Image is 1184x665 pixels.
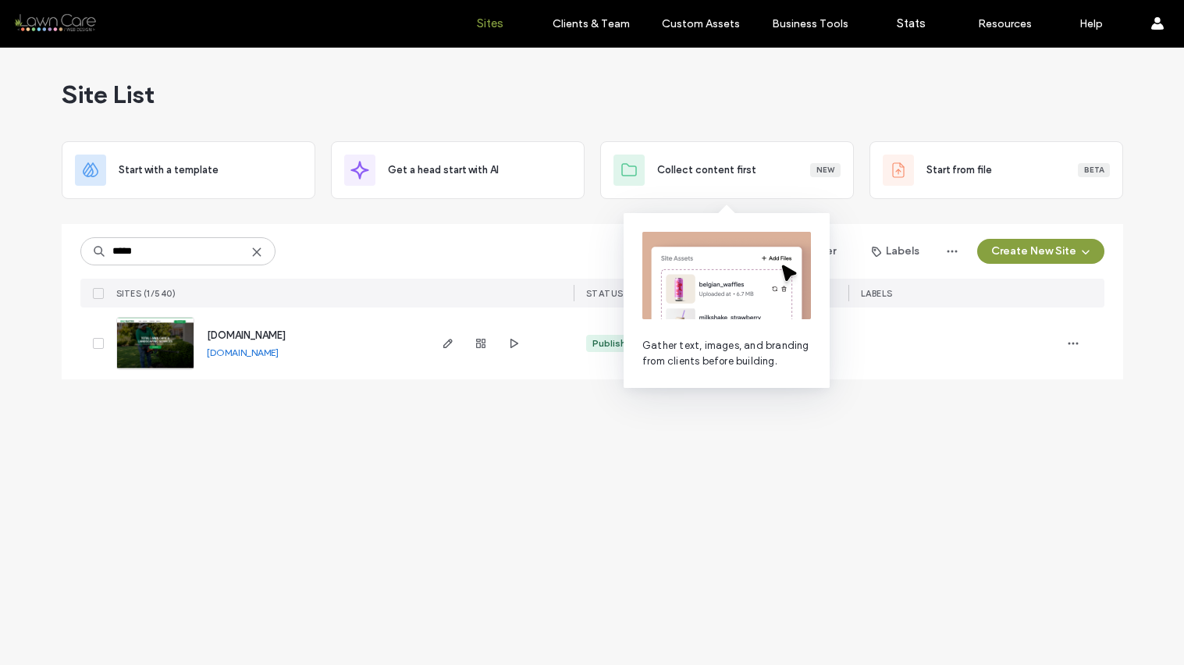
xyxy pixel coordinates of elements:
[810,163,841,177] div: New
[116,288,176,299] span: SITES (1/540)
[869,141,1123,199] div: Start from fileBeta
[1079,17,1103,30] label: Help
[600,141,854,199] div: Collect content firstNew
[477,16,503,30] label: Sites
[977,239,1104,264] button: Create New Site
[592,336,638,350] div: Published
[586,288,624,299] span: STATUS
[388,162,499,178] span: Get a head start with AI
[207,347,279,358] a: [DOMAIN_NAME]
[642,232,811,319] img: content-collection.png
[207,329,286,341] a: [DOMAIN_NAME]
[119,162,219,178] span: Start with a template
[657,162,756,178] span: Collect content first
[861,288,893,299] span: LABELS
[62,79,155,110] span: Site List
[897,16,926,30] label: Stats
[978,17,1032,30] label: Resources
[62,141,315,199] div: Start with a template
[662,17,740,30] label: Custom Assets
[331,141,585,199] div: Get a head start with AI
[642,338,811,369] span: Gather text, images, and branding from clients before building.
[1078,163,1110,177] div: Beta
[772,17,848,30] label: Business Tools
[926,162,992,178] span: Start from file
[858,239,933,264] button: Labels
[553,17,630,30] label: Clients & Team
